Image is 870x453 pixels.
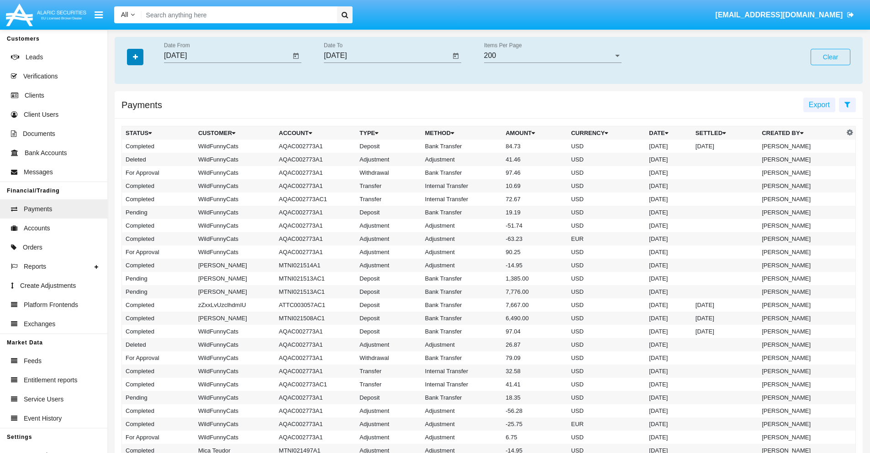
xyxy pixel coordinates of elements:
span: Payments [24,204,52,214]
td: AQAC002773A1 [275,351,356,364]
th: Date [645,126,692,140]
span: 200 [484,52,496,59]
td: [DATE] [645,272,692,285]
td: USD [567,378,645,391]
td: -56.28 [502,404,567,417]
td: [DATE] [645,338,692,351]
td: [DATE] [692,325,758,338]
td: USD [567,193,645,206]
td: 90.25 [502,245,567,259]
td: Bank Transfer [422,391,502,404]
td: For Approval [122,431,195,444]
th: Created By [758,126,844,140]
td: Adjustment [422,404,502,417]
td: USD [567,285,645,298]
td: WildFunnyCats [195,417,275,431]
td: Transfer [356,378,421,391]
td: Adjustment [422,338,502,351]
td: EUR [567,417,645,431]
td: Transfer [356,364,421,378]
td: WildFunnyCats [195,351,275,364]
td: [PERSON_NAME] [758,431,844,444]
td: WildFunnyCats [195,219,275,232]
td: MTNI021508AC1 [275,312,356,325]
span: Documents [23,129,55,139]
td: Deposit [356,312,421,325]
td: [DATE] [645,378,692,391]
td: Transfer [356,179,421,193]
td: [PERSON_NAME] [195,312,275,325]
td: [PERSON_NAME] [195,285,275,298]
td: For Approval [122,351,195,364]
td: [DATE] [645,298,692,312]
td: USD [567,351,645,364]
td: 26.87 [502,338,567,351]
td: Completed [122,179,195,193]
td: WildFunnyCats [195,325,275,338]
td: Bank Transfer [422,166,502,179]
td: [DATE] [645,193,692,206]
td: EUR [567,232,645,245]
td: USD [567,325,645,338]
span: Verifications [23,72,58,81]
td: [PERSON_NAME] [758,351,844,364]
td: USD [567,272,645,285]
td: [PERSON_NAME] [758,179,844,193]
td: WildFunnyCats [195,245,275,259]
td: Internal Transfer [422,378,502,391]
td: [PERSON_NAME] [758,166,844,179]
td: USD [567,364,645,378]
td: Pending [122,206,195,219]
td: [PERSON_NAME] [758,206,844,219]
td: WildFunnyCats [195,206,275,219]
td: Deposit [356,298,421,312]
td: Bank Transfer [422,312,502,325]
td: [DATE] [692,298,758,312]
td: [PERSON_NAME] [758,338,844,351]
td: [PERSON_NAME] [195,272,275,285]
img: Logo image [5,1,88,28]
td: AQAC002773A1 [275,206,356,219]
td: [DATE] [645,140,692,153]
td: 97.04 [502,325,567,338]
td: [PERSON_NAME] [758,364,844,378]
td: [DATE] [645,245,692,259]
td: Internal Transfer [422,179,502,193]
td: Adjustment [356,245,421,259]
td: Deleted [122,338,195,351]
td: [DATE] [645,417,692,431]
td: Completed [122,312,195,325]
a: [EMAIL_ADDRESS][DOMAIN_NAME] [711,2,859,28]
td: WildFunnyCats [195,404,275,417]
span: Exchanges [24,319,55,329]
td: USD [567,431,645,444]
span: Export [809,101,830,109]
span: Accounts [24,224,50,233]
td: 72.67 [502,193,567,206]
td: Bank Transfer [422,298,502,312]
span: Orders [23,243,42,252]
td: 6,490.00 [502,312,567,325]
td: 41.41 [502,378,567,391]
td: -63.23 [502,232,567,245]
td: Completed [122,193,195,206]
td: [PERSON_NAME] [758,219,844,232]
span: Messages [24,167,53,177]
span: Create Adjustments [20,281,76,291]
td: MTNI021514A1 [275,259,356,272]
td: AQAC002773A1 [275,245,356,259]
td: [PERSON_NAME] [758,391,844,404]
td: [DATE] [645,232,692,245]
button: Open calendar [450,51,461,62]
span: Platform Frontends [24,300,78,310]
button: Export [803,98,835,112]
td: Internal Transfer [422,364,502,378]
td: [DATE] [645,259,692,272]
td: [DATE] [645,404,692,417]
td: USD [567,206,645,219]
h5: Payments [121,101,162,109]
td: [DATE] [645,206,692,219]
td: Completed [122,259,195,272]
td: [PERSON_NAME] [758,272,844,285]
span: [EMAIL_ADDRESS][DOMAIN_NAME] [715,11,843,19]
